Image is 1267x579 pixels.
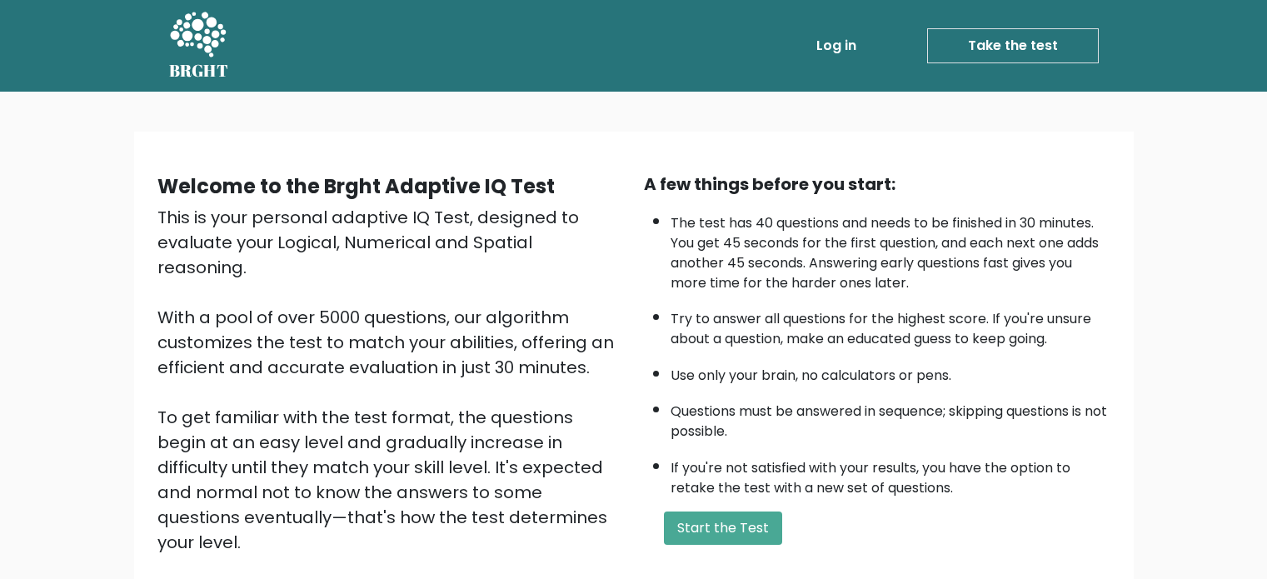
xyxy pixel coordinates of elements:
[927,28,1099,63] a: Take the test
[169,61,229,81] h5: BRGHT
[671,393,1110,442] li: Questions must be answered in sequence; skipping questions is not possible.
[671,357,1110,386] li: Use only your brain, no calculators or pens.
[810,29,863,62] a: Log in
[157,172,555,200] b: Welcome to the Brght Adaptive IQ Test
[644,172,1110,197] div: A few things before you start:
[169,7,229,85] a: BRGHT
[664,512,782,545] button: Start the Test
[671,301,1110,349] li: Try to answer all questions for the highest score. If you're unsure about a question, make an edu...
[671,450,1110,498] li: If you're not satisfied with your results, you have the option to retake the test with a new set ...
[671,205,1110,293] li: The test has 40 questions and needs to be finished in 30 minutes. You get 45 seconds for the firs...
